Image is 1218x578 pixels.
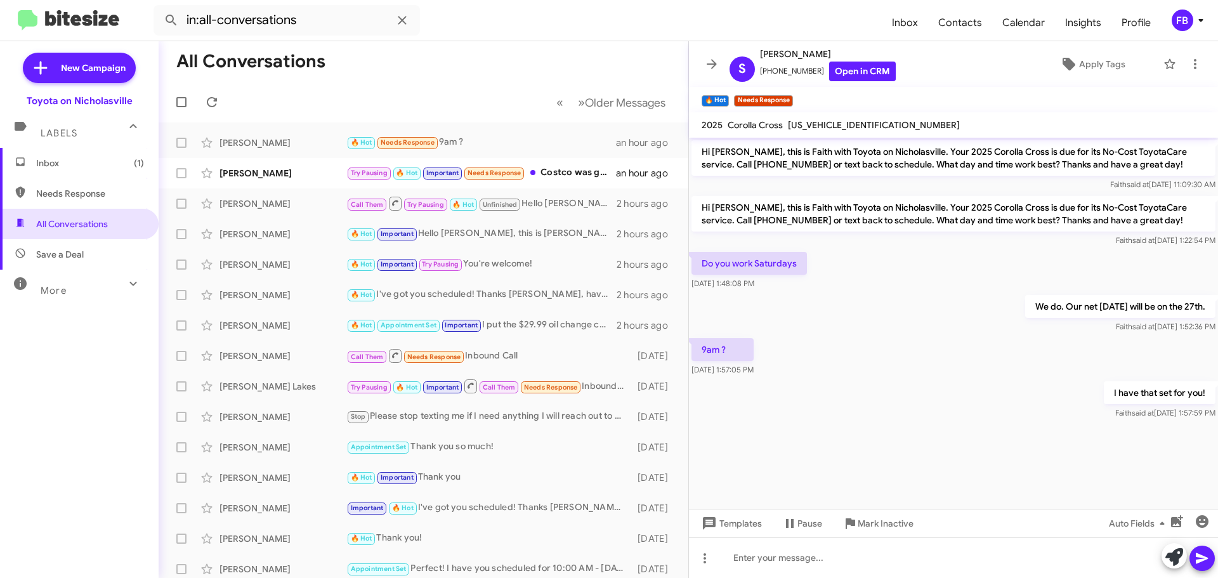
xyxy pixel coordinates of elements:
[617,319,678,332] div: 2 hours ago
[1110,180,1215,189] span: Faith [DATE] 11:09:30 AM
[407,353,461,361] span: Needs Response
[585,96,665,110] span: Older Messages
[134,157,144,169] span: (1)
[882,4,928,41] a: Inbox
[219,258,346,271] div: [PERSON_NAME]
[219,228,346,240] div: [PERSON_NAME]
[617,228,678,240] div: 2 hours ago
[702,95,729,107] small: 🔥 Hot
[1027,53,1157,76] button: Apply Tags
[570,89,673,115] button: Next
[549,89,673,115] nav: Page navigation example
[346,470,631,485] div: Thank you
[689,512,772,535] button: Templates
[691,279,754,288] span: [DATE] 1:48:08 PM
[631,380,678,393] div: [DATE]
[1099,512,1180,535] button: Auto Fields
[219,350,346,362] div: [PERSON_NAME]
[1127,180,1149,189] span: said at
[631,350,678,362] div: [DATE]
[41,128,77,139] span: Labels
[27,95,133,107] div: Toyota on Nicholasville
[351,565,407,573] span: Appointment Set
[219,563,346,575] div: [PERSON_NAME]
[219,380,346,393] div: [PERSON_NAME] Lakes
[617,197,678,210] div: 2 hours ago
[1079,53,1125,76] span: Apply Tags
[219,167,346,180] div: [PERSON_NAME]
[631,441,678,454] div: [DATE]
[41,285,67,296] span: More
[351,230,372,238] span: 🔥 Hot
[346,378,631,394] div: Inbound Call
[351,169,388,177] span: Try Pausing
[346,135,616,150] div: 9am ?
[36,218,108,230] span: All Conversations
[691,338,754,361] p: 9am ?
[351,383,388,391] span: Try Pausing
[407,200,444,209] span: Try Pausing
[702,119,723,131] span: 2025
[219,197,346,210] div: [PERSON_NAME]
[631,563,678,575] div: [DATE]
[1025,295,1215,318] p: We do. Our net [DATE] will be on the 27th.
[346,440,631,454] div: Thank you so much!
[631,532,678,545] div: [DATE]
[23,53,136,83] a: New Campaign
[691,365,754,374] span: [DATE] 1:57:05 PM
[351,200,384,209] span: Call Them
[734,95,792,107] small: Needs Response
[346,257,617,272] div: You're welcome!
[728,119,783,131] span: Corolla Cross
[631,411,678,423] div: [DATE]
[219,502,346,515] div: [PERSON_NAME]
[617,289,678,301] div: 2 hours ago
[422,260,459,268] span: Try Pausing
[351,138,372,147] span: 🔥 Hot
[351,412,366,421] span: Stop
[154,5,420,36] input: Search
[346,501,631,515] div: I've got you scheduled! Thanks [PERSON_NAME], have a great day!
[1172,10,1193,31] div: FB
[36,248,84,261] span: Save a Deal
[788,119,960,131] span: [US_VEHICLE_IDENTIFICATION_NUMBER]
[351,443,407,451] span: Appointment Set
[346,227,617,241] div: Hello [PERSON_NAME], this is [PERSON_NAME] at [GEOGRAPHIC_DATA] on [GEOGRAPHIC_DATA]. It's been a...
[219,441,346,454] div: [PERSON_NAME]
[1116,322,1215,331] span: Faith [DATE] 1:52:36 PM
[381,260,414,268] span: Important
[549,89,571,115] button: Previous
[351,504,384,512] span: Important
[346,195,617,211] div: Hello [PERSON_NAME], this is [PERSON_NAME] at [GEOGRAPHIC_DATA] on [GEOGRAPHIC_DATA]. It's been a...
[616,136,678,149] div: an hour ago
[691,196,1215,232] p: Hi [PERSON_NAME], this is Faith with Toyota on Nicholasville. Your 2025 Corolla Cross is due for ...
[760,62,896,81] span: [PHONE_NUMBER]
[1104,381,1215,404] p: I have that set for you!
[36,157,144,169] span: Inbox
[219,411,346,423] div: [PERSON_NAME]
[219,471,346,484] div: [PERSON_NAME]
[426,169,459,177] span: Important
[691,252,807,275] p: Do you work Saturdays
[176,51,325,72] h1: All Conversations
[617,258,678,271] div: 2 hours ago
[699,512,762,535] span: Templates
[346,409,631,424] div: Please stop texting me if I need anything I will reach out to you'll! Thank you for your assistance!
[219,532,346,545] div: [PERSON_NAME]
[351,353,384,361] span: Call Them
[1115,408,1215,417] span: Faith [DATE] 1:57:59 PM
[1161,10,1204,31] button: FB
[351,473,372,482] span: 🔥 Hot
[351,260,372,268] span: 🔥 Hot
[578,95,585,110] span: »
[346,348,631,364] div: Inbound Call
[760,46,896,62] span: [PERSON_NAME]
[992,4,1055,41] a: Calendar
[1055,4,1111,41] a: Insights
[1109,512,1170,535] span: Auto Fields
[346,318,617,332] div: I put the $29.99 oil change coupon on there for you. Would 9 am work for you?
[346,166,616,180] div: Costco was going to do it for 500 which is why I was hoping you could do it for the same price.
[381,230,414,238] span: Important
[858,512,913,535] span: Mark Inactive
